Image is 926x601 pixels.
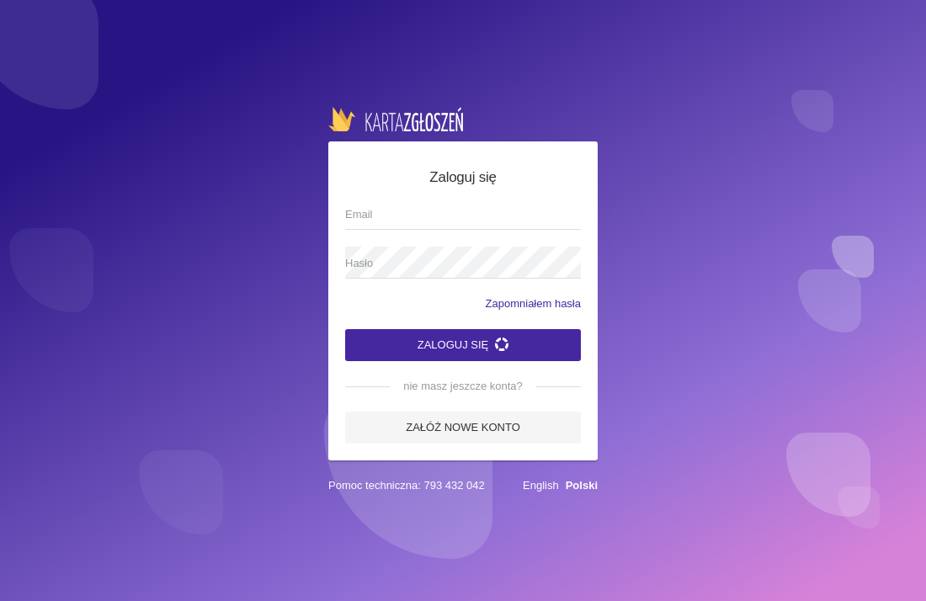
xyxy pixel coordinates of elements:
a: Polski [566,479,598,492]
a: English [523,479,559,492]
span: Email [345,206,564,223]
button: Zaloguj się [345,329,581,361]
a: Załóż nowe konto [345,412,581,444]
input: Hasło [345,247,581,279]
img: logo-karta.png [328,107,463,130]
a: Zapomniałem hasła [486,295,581,312]
span: nie masz jeszcze konta? [390,378,536,395]
span: Hasło [345,255,564,272]
input: Email [345,198,581,230]
h5: Zaloguj się [345,167,581,189]
span: Pomoc techniczna: 793 432 042 [328,477,485,494]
